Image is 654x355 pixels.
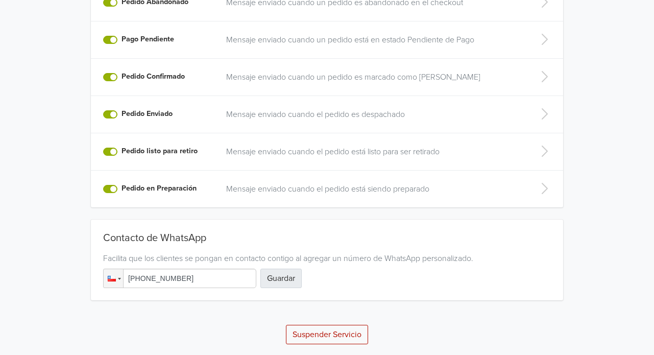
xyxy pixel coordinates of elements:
[260,269,302,288] button: Guardar
[286,325,368,344] button: Suspender Servicio
[226,146,519,158] a: Mensaje enviado cuando el pedido está listo para ser retirado
[226,183,519,195] a: Mensaje enviado cuando el pedido está siendo preparado
[226,71,519,83] a: Mensaje enviado cuando un pedido es marcado como [PERSON_NAME]
[122,108,173,120] label: Pedido Enviado
[226,34,519,46] a: Mensaje enviado cuando un pedido está en estado Pendiente de Pago
[122,34,174,45] label: Pago Pendiente
[122,71,185,82] label: Pedido Confirmado
[226,108,519,121] a: Mensaje enviado cuando el pedido es despachado
[122,146,198,157] label: Pedido listo para retiro
[103,232,551,248] div: Contacto de WhatsApp
[104,269,123,288] div: Chile: + 56
[103,269,256,288] input: 1 (702) 123-4567
[122,183,197,194] label: Pedido en Preparación
[103,252,551,265] div: Facilita que los clientes se pongan en contacto contigo al agregar un número de WhatsApp personal...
